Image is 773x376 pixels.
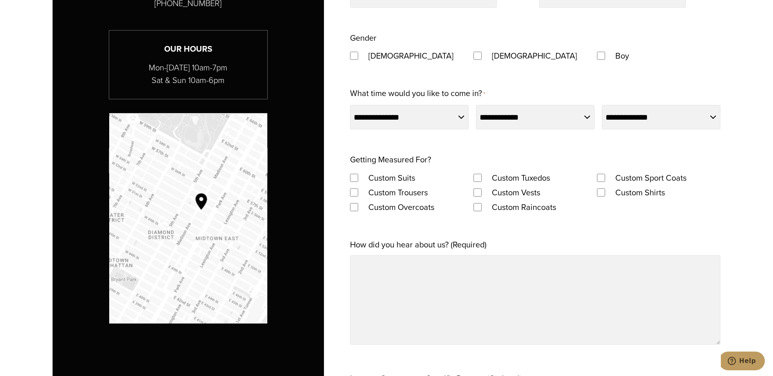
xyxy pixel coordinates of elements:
[360,171,423,185] label: Custom Suits
[109,43,267,55] h3: Our Hours
[360,200,443,214] label: Custom Overcoats
[350,31,377,45] legend: Gender
[484,185,548,200] label: Custom Vests
[484,171,558,185] label: Custom Tuxedos
[607,185,673,200] label: Custom Shirts
[109,113,267,324] a: Map to Alan David Custom
[360,48,462,63] label: [DEMOGRAPHIC_DATA]
[350,86,485,102] label: What time would you like to come in?
[360,185,436,200] label: Custom Trousers
[350,152,431,167] legend: Getting Measured For?
[607,171,695,185] label: Custom Sport Coats
[109,61,267,87] p: Mon-[DATE] 10am-7pm Sat & Sun 10am-6pm
[607,48,637,63] label: Boy
[109,113,267,324] img: Google map with pin showing Alan David location at Madison Avenue & 53rd Street NY
[350,237,487,252] label: How did you hear about us? (Required)
[484,48,585,63] label: [DEMOGRAPHIC_DATA]
[721,352,765,372] iframe: Opens a widget where you can chat to one of our agents
[484,200,564,214] label: Custom Raincoats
